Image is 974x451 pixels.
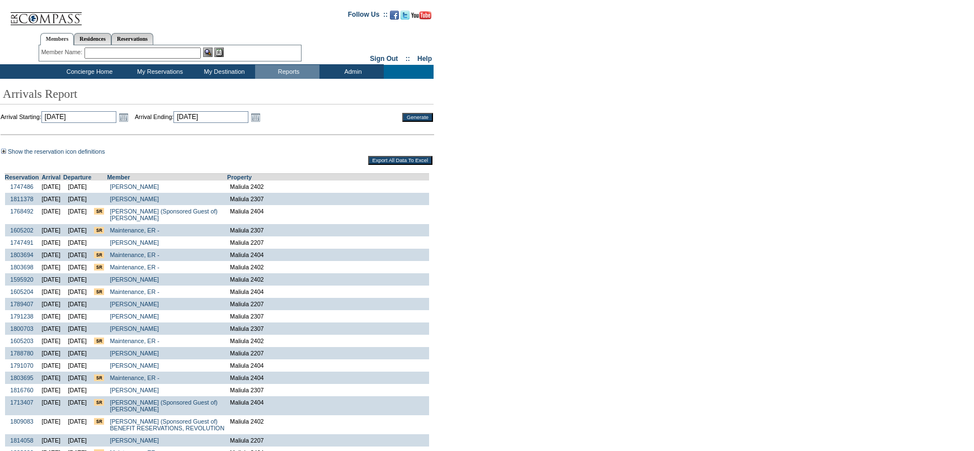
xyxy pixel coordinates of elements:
td: [DATE] [39,335,64,347]
td: [DATE] [63,261,91,273]
td: [DATE] [63,434,91,447]
td: [DATE] [63,298,91,310]
a: 1800703 [10,325,34,332]
img: Reservations [214,48,224,57]
a: Property [227,174,252,181]
td: Maliula 2404 [227,249,429,261]
td: [DATE] [39,372,64,384]
td: Maliula 2307 [227,224,429,236]
td: Maliula 2402 [227,181,429,193]
td: [DATE] [39,273,64,286]
td: Maliula 2307 [227,322,429,335]
a: [PERSON_NAME] (Sponsored Guest of)[PERSON_NAME] [110,208,217,221]
a: Reservation [5,174,39,181]
td: Maliula 2404 [227,359,429,372]
td: Maliula 2404 [227,396,429,415]
a: [PERSON_NAME] (Sponsored Guest of)BENEFIT RESERVATIONS, REVOLUTION [110,418,224,431]
a: Reservations [111,33,153,45]
a: Maintenance, ER - [110,227,159,234]
a: [PERSON_NAME] [110,313,159,320]
a: Follow us on Twitter [401,14,410,21]
a: Maintenance, ER - [110,338,159,344]
a: [PERSON_NAME] [110,437,159,444]
td: [DATE] [63,372,91,384]
a: Maintenance, ER - [110,264,159,270]
a: [PERSON_NAME] [110,276,159,283]
a: Show the reservation icon definitions [8,148,105,155]
a: 1605203 [10,338,34,344]
td: [DATE] [39,261,64,273]
td: [DATE] [63,335,91,347]
td: [DATE] [39,347,64,359]
td: Maliula 2207 [227,434,429,447]
td: [DATE] [63,286,91,298]
td: [DATE] [63,193,91,205]
td: [DATE] [39,181,64,193]
td: [DATE] [39,298,64,310]
a: [PERSON_NAME] [110,196,159,202]
td: [DATE] [39,205,64,224]
a: [PERSON_NAME] [110,362,159,369]
td: Maliula 2402 [227,335,429,347]
img: Become our fan on Facebook [390,11,399,20]
a: Help [417,55,432,63]
td: [DATE] [39,310,64,322]
a: [PERSON_NAME] [110,387,159,393]
td: [DATE] [39,249,64,261]
input: There are special requests for this reservation! [94,338,104,344]
a: 1811378 [10,196,34,202]
td: My Destination [191,65,255,79]
a: Maintenance, ER - [110,374,159,381]
a: Arrival [41,174,60,181]
td: Maliula 2207 [227,298,429,310]
a: 1803695 [10,374,34,381]
td: Maliula 2402 [227,261,429,273]
a: 1788780 [10,350,34,357]
a: Sign Out [370,55,398,63]
a: 1814058 [10,437,34,444]
span: :: [406,55,410,63]
td: [DATE] [63,181,91,193]
a: Maintenance, ER - [110,251,159,258]
a: 1713407 [10,399,34,406]
td: Maliula 2402 [227,415,429,434]
input: There are special requests for this reservation! [94,227,104,234]
a: 1816760 [10,387,34,393]
a: [PERSON_NAME] [110,325,159,332]
td: [DATE] [63,273,91,286]
a: 1605202 [10,227,34,234]
td: Arrival Starting: Arrival Ending: [1,111,387,124]
td: [DATE] [39,322,64,335]
td: [DATE] [63,224,91,236]
td: Follow Us :: [348,10,388,23]
a: [PERSON_NAME] [110,301,159,307]
a: 1595920 [10,276,34,283]
a: [PERSON_NAME] [110,183,159,190]
img: Follow us on Twitter [401,11,410,20]
input: Export All Data To Excel [368,156,432,165]
td: Maliula 2404 [227,286,429,298]
td: Maliula 2307 [227,193,429,205]
img: Show the reservation icon definitions [1,149,6,154]
td: [DATE] [39,384,64,396]
input: There are special requests for this reservation! [94,264,104,270]
a: 1803694 [10,251,34,258]
input: There are special requests for this reservation! [94,288,104,295]
td: Admin [319,65,384,79]
a: [PERSON_NAME] [110,350,159,357]
a: [PERSON_NAME] (Sponsored Guest of)[PERSON_NAME] [110,399,217,412]
a: 1791070 [10,362,34,369]
a: 1809083 [10,418,34,425]
img: Subscribe to our YouTube Channel [411,11,431,20]
a: 1803698 [10,264,34,270]
td: [DATE] [39,286,64,298]
a: 1747491 [10,239,34,246]
td: [DATE] [39,193,64,205]
a: Open the calendar popup. [117,111,130,124]
td: My Reservations [126,65,191,79]
td: [DATE] [39,236,64,249]
td: [DATE] [63,359,91,372]
td: [DATE] [63,322,91,335]
a: 1789407 [10,301,34,307]
a: Departure [63,174,91,181]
